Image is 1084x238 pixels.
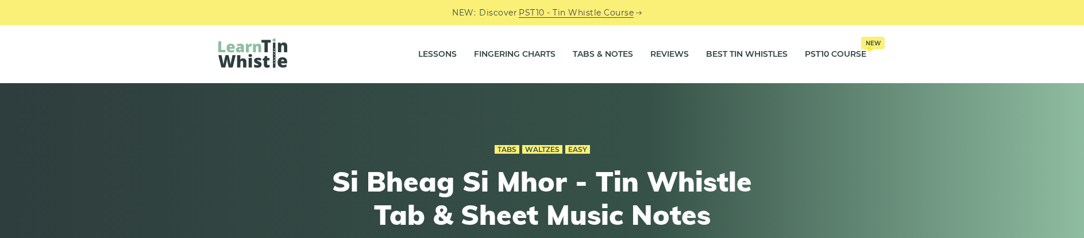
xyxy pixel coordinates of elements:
a: PST10 CourseNew [805,40,866,69]
a: Reviews [650,40,689,69]
span: New [861,37,885,49]
a: Fingering Charts [474,40,555,69]
img: LearnTinWhistle.com [218,38,287,68]
a: Lessons [418,40,457,69]
a: Best Tin Whistles [706,40,788,69]
a: Waltzes [522,145,562,154]
a: Tabs & Notes [573,40,633,69]
a: Easy [565,145,590,154]
h1: Si­ Bheag Si­ Mhor - Tin Whistle Tab & Sheet Music Notes [331,165,754,231]
a: Tabs [495,145,519,154]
